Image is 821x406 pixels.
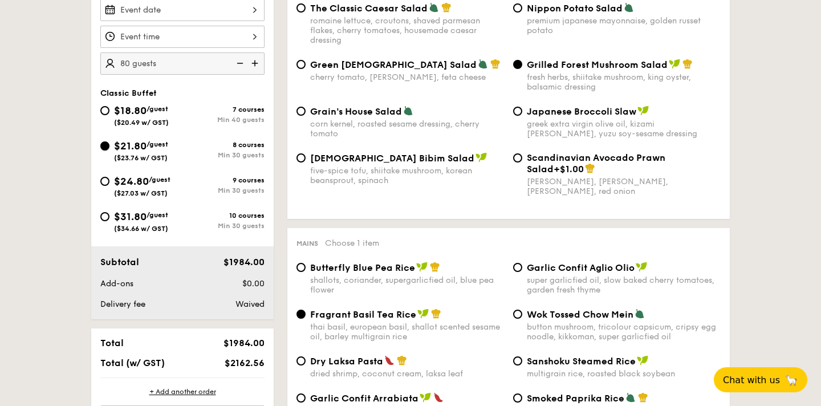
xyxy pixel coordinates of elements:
[100,52,265,75] input: Number of guests
[296,107,306,116] input: Grain's House Saladcorn kernel, roasted sesame dressing, cherry tomato
[296,60,306,69] input: Green [DEMOGRAPHIC_DATA] Saladcherry tomato, [PERSON_NAME], feta cheese
[527,152,665,174] span: Scandinavian Avocado Prawn Salad
[147,140,168,148] span: /guest
[100,26,265,48] input: Event time
[310,309,416,320] span: Fragrant Basil Tea Rice
[714,367,807,392] button: Chat with us🦙
[429,2,439,13] img: icon-vegetarian.fe4039eb.svg
[310,16,504,45] div: romaine lettuce, croutons, shaved parmesan flakes, cherry tomatoes, housemade caesar dressing
[625,392,636,403] img: icon-vegetarian.fe4039eb.svg
[682,59,693,69] img: icon-chef-hat.a58ddaea.svg
[513,60,522,69] input: Grilled Forest Mushroom Saladfresh herbs, shiitake mushroom, king oyster, balsamic dressing
[310,275,504,295] div: shallots, coriander, supergarlicfied oil, blue pea flower
[114,175,149,188] span: $24.80
[430,262,440,272] img: icon-chef-hat.a58ddaea.svg
[310,119,504,139] div: corn kernel, roasted sesame dressing, cherry tomato
[182,222,265,230] div: Min 30 guests
[100,141,109,151] input: $21.80/guest($23.76 w/ GST)8 coursesMin 30 guests
[785,373,798,387] span: 🦙
[100,358,165,368] span: Total (w/ GST)
[296,393,306,403] input: Garlic Confit Arrabiatacherry tomato concasse, garlic-infused olive oil, chilli flakes
[431,308,441,319] img: icon-chef-hat.a58ddaea.svg
[114,104,147,117] span: $18.80
[513,3,522,13] input: Nippon Potato Saladpremium japanese mayonnaise, golden russet potato
[475,152,487,163] img: icon-vegan.f8ff3823.svg
[310,3,428,14] span: The Classic Caesar Salad
[310,262,415,273] span: Butterfly Blue Pea Rice
[624,2,634,13] img: icon-vegetarian.fe4039eb.svg
[585,163,595,173] img: icon-chef-hat.a58ddaea.svg
[310,322,504,342] div: thai basil, european basil, shallot scented sesame oil, barley multigrain rice
[114,225,168,233] span: ($34.66 w/ GST)
[441,2,452,13] img: icon-chef-hat.a58ddaea.svg
[513,263,522,272] input: Garlic Confit Aglio Oliosuper garlicfied oil, slow baked cherry tomatoes, garden fresh thyme
[637,355,648,366] img: icon-vegan.f8ff3823.svg
[513,153,522,163] input: Scandinavian Avocado Prawn Salad+$1.00[PERSON_NAME], [PERSON_NAME], [PERSON_NAME], red onion
[147,211,168,219] span: /guest
[114,154,168,162] span: ($23.76 w/ GST)
[230,52,247,74] img: icon-reduce.1d2dbef1.svg
[325,238,379,248] span: Choose 1 item
[310,153,474,164] span: [DEMOGRAPHIC_DATA] Bibim Salad
[100,106,109,115] input: $18.80/guest($20.49 w/ GST)7 coursesMin 40 guests
[100,387,265,396] div: + Add another order
[635,308,645,319] img: icon-vegetarian.fe4039eb.svg
[100,279,133,289] span: Add-ons
[223,257,265,267] span: $1984.00
[433,392,444,403] img: icon-spicy.37a8142b.svg
[182,105,265,113] div: 7 courses
[637,105,649,116] img: icon-vegan.f8ff3823.svg
[527,309,633,320] span: Wok Tossed Chow Mein
[513,356,522,366] input: Sanshoku Steamed Ricemultigrain rice, roasted black soybean
[527,322,721,342] div: button mushroom, tricolour capsicum, cripsy egg noodle, kikkoman, super garlicfied oil
[416,262,428,272] img: icon-vegan.f8ff3823.svg
[182,116,265,124] div: Min 40 guests
[225,358,265,368] span: $2162.56
[182,141,265,149] div: 8 courses
[527,393,624,404] span: Smoked Paprika Rice
[527,59,668,70] span: Grilled Forest Mushroom Salad
[403,105,413,116] img: icon-vegetarian.fe4039eb.svg
[114,119,169,127] span: ($20.49 w/ GST)
[527,16,721,35] div: premium japanese mayonnaise, golden russet potato
[223,338,265,348] span: $1984.00
[100,212,109,221] input: $31.80/guest($34.66 w/ GST)10 coursesMin 30 guests
[114,140,147,152] span: $21.80
[527,369,721,379] div: multigrain rice, roasted black soybean
[638,392,648,403] img: icon-chef-hat.a58ddaea.svg
[100,338,124,348] span: Total
[149,176,170,184] span: /guest
[114,210,147,223] span: $31.80
[310,72,504,82] div: cherry tomato, [PERSON_NAME], feta cheese
[182,151,265,159] div: Min 30 guests
[527,106,636,117] span: Japanese Broccoli Slaw
[296,239,318,247] span: Mains
[478,59,488,69] img: icon-vegetarian.fe4039eb.svg
[296,263,306,272] input: Butterfly Blue Pea Riceshallots, coriander, supergarlicfied oil, blue pea flower
[296,356,306,366] input: Dry Laksa Pastadried shrimp, coconut cream, laksa leaf
[235,299,265,309] span: Waived
[100,177,109,186] input: $24.80/guest($27.03 w/ GST)9 coursesMin 30 guests
[527,177,721,196] div: [PERSON_NAME], [PERSON_NAME], [PERSON_NAME], red onion
[384,355,395,366] img: icon-spicy.37a8142b.svg
[100,88,157,98] span: Classic Buffet
[636,262,647,272] img: icon-vegan.f8ff3823.svg
[513,310,522,319] input: Wok Tossed Chow Meinbutton mushroom, tricolour capsicum, cripsy egg noodle, kikkoman, super garli...
[417,308,429,319] img: icon-vegan.f8ff3823.svg
[100,257,139,267] span: Subtotal
[310,106,402,117] span: Grain's House Salad
[310,356,383,367] span: Dry Laksa Pasta
[310,393,418,404] span: Garlic Confit Arrabiata
[114,189,168,197] span: ($27.03 w/ GST)
[182,176,265,184] div: 9 courses
[490,59,501,69] img: icon-chef-hat.a58ddaea.svg
[310,59,477,70] span: Green [DEMOGRAPHIC_DATA] Salad
[100,299,145,309] span: Delivery fee
[296,310,306,319] input: Fragrant Basil Tea Ricethai basil, european basil, shallot scented sesame oil, barley multigrain ...
[182,186,265,194] div: Min 30 guests
[527,119,721,139] div: greek extra virgin olive oil, kizami [PERSON_NAME], yuzu soy-sesame dressing
[420,392,431,403] img: icon-vegan.f8ff3823.svg
[513,393,522,403] input: Smoked Paprika Riceturmeric baked [PERSON_NAME] sweet paprika, tri-colour capsicum
[182,212,265,220] div: 10 courses
[147,105,168,113] span: /guest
